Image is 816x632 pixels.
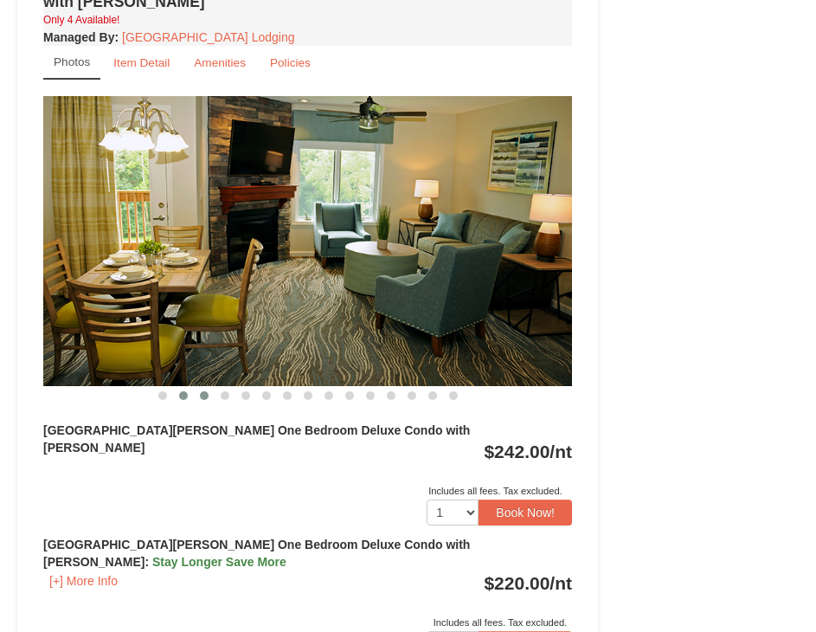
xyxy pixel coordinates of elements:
a: Item Detail [102,46,181,80]
a: [GEOGRAPHIC_DATA] Lodging [122,30,294,44]
small: Only 4 Available! [43,14,119,26]
span: Managed By [43,30,114,44]
small: Item Detail [113,56,170,69]
span: /nt [549,442,572,461]
img: 18876286-123-3008ee08.jpg [43,96,572,386]
button: [+] More Info [43,571,124,590]
strong: [GEOGRAPHIC_DATA][PERSON_NAME] One Bedroom Deluxe Condo with [PERSON_NAME] [43,538,470,569]
span: $220.00 [484,573,549,593]
div: Includes all fees. Tax excluded. [43,614,572,631]
div: Includes all fees. Tax excluded. [43,482,572,500]
strong: : [43,30,119,44]
small: Policies [270,56,311,69]
span: : [145,555,149,569]
a: Photos [43,46,100,80]
small: Amenities [194,56,246,69]
button: Book Now! [479,500,572,526]
span: /nt [549,573,572,593]
strong: $242.00 [484,442,572,461]
a: Policies [259,46,322,80]
strong: [GEOGRAPHIC_DATA][PERSON_NAME] One Bedroom Deluxe Condo with [PERSON_NAME] [43,423,470,455]
a: Amenities [183,46,257,80]
span: Stay Longer Save More [152,555,286,569]
small: Photos [54,55,90,68]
